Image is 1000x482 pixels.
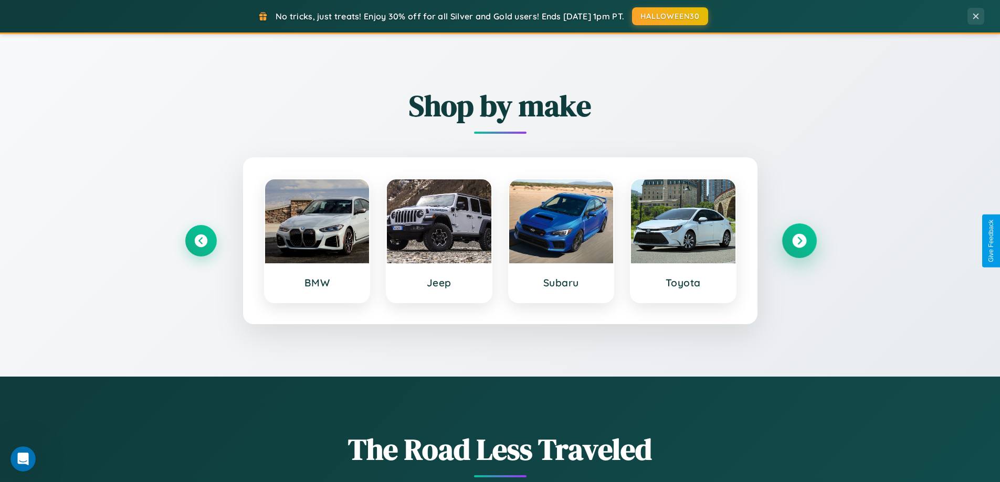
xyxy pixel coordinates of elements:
h2: Shop by make [185,85,815,126]
div: Give Feedback [987,220,995,262]
h3: BMW [276,276,359,289]
h3: Subaru [520,276,603,289]
button: HALLOWEEN30 [632,7,708,25]
h3: Toyota [641,276,725,289]
h3: Jeep [397,276,481,289]
iframe: Intercom live chat [10,446,36,472]
span: No tricks, just treats! Enjoy 30% off for all Silver and Gold users! Ends [DATE] 1pm PT. [276,11,624,22]
h1: The Road Less Traveled [185,429,815,469]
